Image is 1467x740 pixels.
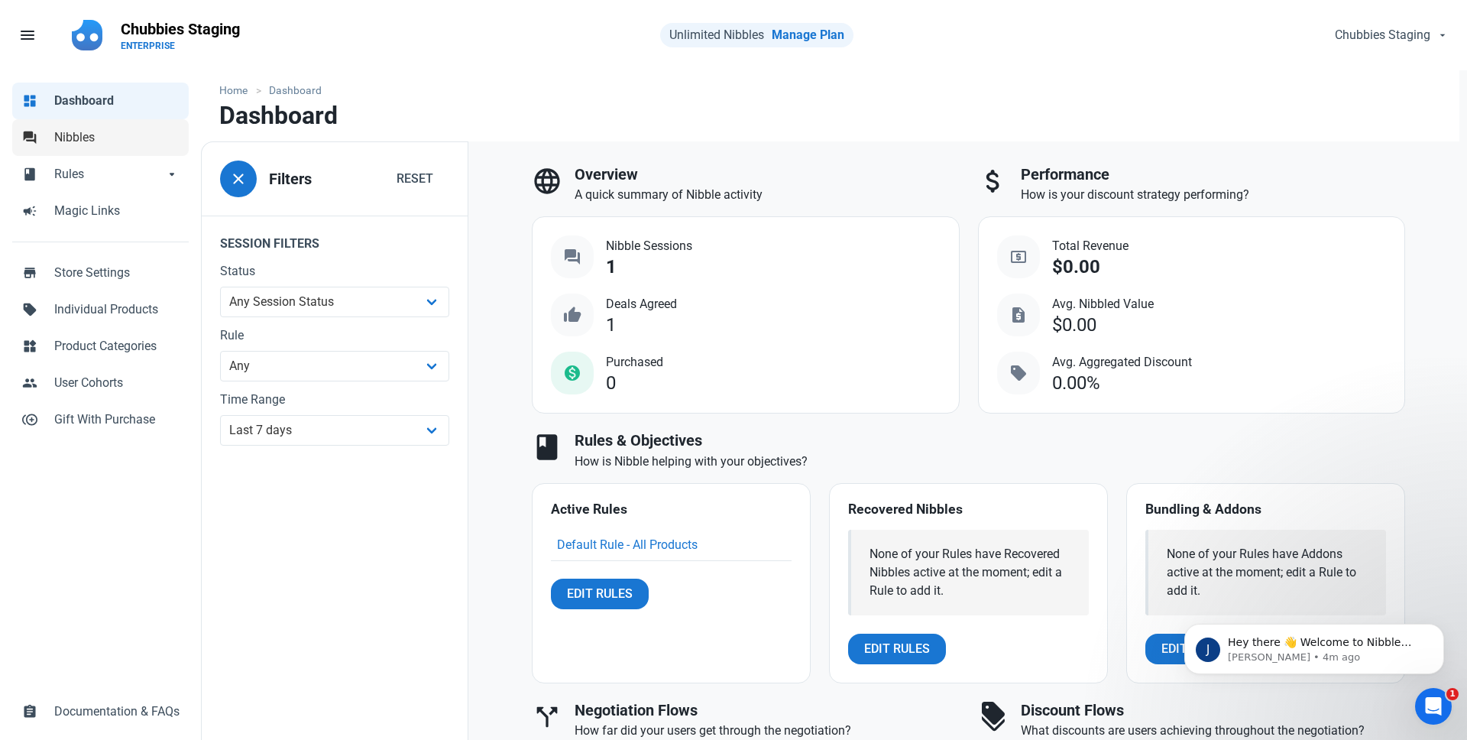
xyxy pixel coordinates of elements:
[1009,364,1028,382] span: sell
[1322,20,1458,50] button: Chubbies Staging
[551,579,649,609] a: Edit Rules
[54,337,180,355] span: Product Categories
[12,193,189,229] a: campaignMagic Links
[54,374,180,392] span: User Cohorts
[1021,186,1406,204] p: How is your discount strategy performing?
[1145,502,1386,518] h4: Bundling & Addons
[22,300,37,316] span: sell
[12,693,189,730] a: assignmentDocumentation & FAQs
[54,165,164,183] span: Rules
[229,170,248,188] span: close
[575,453,1405,471] p: How is Nibble helping with your objectives?
[606,373,616,394] div: 0
[22,703,37,718] span: assignment
[220,262,449,281] label: Status
[22,92,37,107] span: dashboard
[1167,545,1368,600] div: None of your Rules have Addons active at the moment; edit a Rule to add it.
[1021,702,1406,719] h3: Discount Flows
[532,702,562,732] span: call_split
[606,295,677,313] span: Deals Agreed
[1052,373,1100,394] div: 0.00%
[1335,26,1430,44] span: Chubbies Staging
[54,703,180,721] span: Documentation & FAQs
[870,545,1070,600] div: None of your Rules have Recovered Nibbles active at the moment; edit a Rule to add it.
[12,119,189,156] a: forumNibbles
[575,432,1405,450] h3: Rules & Objectives
[563,364,581,382] span: monetization_on
[121,18,240,40] p: Chubbies Staging
[557,537,698,552] a: Default Rule - All Products
[112,12,249,58] a: Chubbies StagingENTERPRISE
[1021,722,1406,740] p: What discounts are users achieving throughout the negotiation?
[12,365,189,401] a: peopleUser Cohorts
[269,170,312,188] h3: Filters
[575,722,960,740] p: How far did your users get through the negotiation?
[220,161,257,197] button: close
[54,411,180,429] span: Gift With Purchase
[1446,688,1459,700] span: 1
[606,315,616,336] div: 1
[772,28,844,42] a: Manage Plan
[12,401,189,438] a: control_point_duplicateGift With Purchase
[848,634,946,664] a: Edit Rules
[220,391,449,409] label: Time Range
[551,502,792,518] h4: Active Rules
[567,585,633,603] span: Edit Rules
[864,640,930,658] span: Edit Rules
[1052,257,1100,277] div: $0.00
[54,202,180,220] span: Magic Links
[1009,248,1028,266] span: local_atm
[12,156,189,193] a: bookRulesarrow_drop_down
[219,102,338,129] h1: Dashboard
[12,83,189,119] a: dashboardDashboard
[381,164,449,194] button: Reset
[1021,166,1406,183] h3: Performance
[54,128,180,147] span: Nibbles
[1052,353,1192,372] span: Avg. Aggregated Discount
[1415,688,1452,725] iframe: Intercom live chat
[220,326,449,345] label: Rule
[848,502,1089,518] h4: Recovered Nibbles
[1052,237,1129,255] span: Total Revenue
[202,216,468,262] legend: Session Filters
[12,291,189,328] a: sellIndividual Products
[219,83,255,99] a: Home
[12,328,189,365] a: widgetsProduct Categories
[18,26,37,44] span: menu
[1052,315,1096,336] div: $0.00
[1052,295,1154,313] span: Avg. Nibbled Value
[978,166,1009,196] span: attach_money
[22,264,37,279] span: store
[1009,306,1028,324] span: request_quote
[22,202,37,217] span: campaign
[22,374,37,389] span: people
[669,28,764,42] span: Unlimited Nibbles
[575,702,960,719] h3: Negotiation Flows
[164,165,180,180] span: arrow_drop_down
[606,353,663,372] span: Purchased
[22,411,37,426] span: control_point_duplicate
[606,257,617,277] div: 1
[575,166,960,183] h3: Overview
[12,255,189,291] a: storeStore Settings
[575,186,960,204] p: A quick summary of Nibble activity
[54,92,180,110] span: Dashboard
[121,40,240,52] p: ENTERPRISE
[532,432,562,462] span: book
[201,70,1459,102] nav: breadcrumbs
[54,264,180,282] span: Store Settings
[1161,592,1467,699] iframe: Intercom notifications message
[532,166,562,196] span: language
[397,170,433,188] span: Reset
[1145,634,1243,664] a: Edit Rules
[606,237,692,255] span: Nibble Sessions
[22,128,37,144] span: forum
[54,300,180,319] span: Individual Products
[22,337,37,352] span: widgets
[978,702,1009,732] span: discount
